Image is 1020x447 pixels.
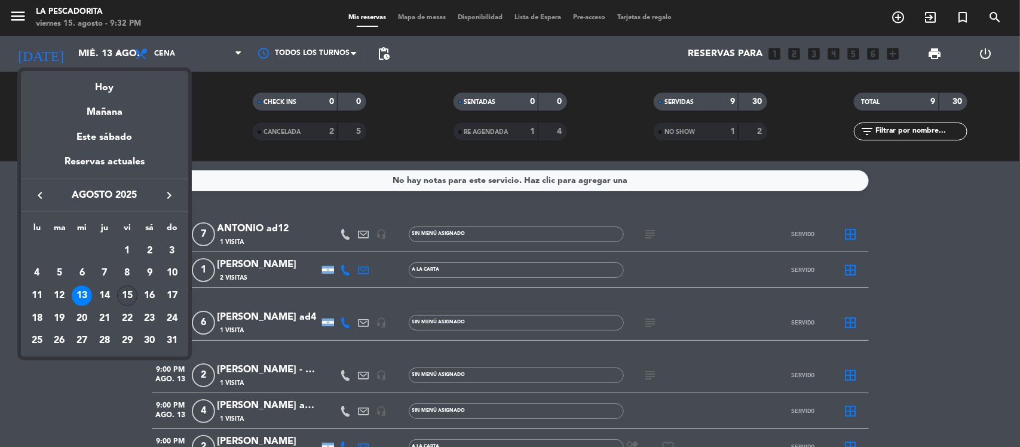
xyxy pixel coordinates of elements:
[117,308,137,329] div: 22
[162,308,182,329] div: 24
[117,286,137,306] div: 15
[26,284,48,307] td: 11 de agosto de 2025
[48,221,71,240] th: martes
[71,307,93,330] td: 20 de agosto de 2025
[50,263,70,283] div: 5
[72,330,92,351] div: 27
[116,330,139,353] td: 29 de agosto de 2025
[139,308,160,329] div: 23
[72,308,92,329] div: 20
[93,262,116,284] td: 7 de agosto de 2025
[161,262,183,284] td: 10 de agosto de 2025
[93,307,116,330] td: 21 de agosto de 2025
[26,221,48,240] th: lunes
[93,221,116,240] th: jueves
[94,286,115,306] div: 14
[117,263,137,283] div: 8
[51,188,158,203] span: agosto 2025
[139,263,160,283] div: 9
[162,263,182,283] div: 10
[161,284,183,307] td: 17 de agosto de 2025
[27,330,47,351] div: 25
[21,154,188,179] div: Reservas actuales
[117,330,137,351] div: 29
[71,330,93,353] td: 27 de agosto de 2025
[139,221,161,240] th: sábado
[27,286,47,306] div: 11
[139,307,161,330] td: 23 de agosto de 2025
[139,262,161,284] td: 9 de agosto de 2025
[139,284,161,307] td: 16 de agosto de 2025
[27,308,47,329] div: 18
[50,330,70,351] div: 26
[48,284,71,307] td: 12 de agosto de 2025
[161,221,183,240] th: domingo
[139,330,160,351] div: 30
[162,241,182,261] div: 3
[162,286,182,306] div: 17
[94,308,115,329] div: 21
[71,284,93,307] td: 13 de agosto de 2025
[162,188,176,203] i: keyboard_arrow_right
[116,307,139,330] td: 22 de agosto de 2025
[158,188,180,203] button: keyboard_arrow_right
[93,330,116,353] td: 28 de agosto de 2025
[72,263,92,283] div: 6
[27,263,47,283] div: 4
[26,330,48,353] td: 25 de agosto de 2025
[116,240,139,262] td: 1 de agosto de 2025
[94,330,115,351] div: 28
[93,284,116,307] td: 14 de agosto de 2025
[139,240,161,262] td: 2 de agosto de 2025
[26,262,48,284] td: 4 de agosto de 2025
[139,330,161,353] td: 30 de agosto de 2025
[48,330,71,353] td: 26 de agosto de 2025
[116,262,139,284] td: 8 de agosto de 2025
[94,263,115,283] div: 7
[161,240,183,262] td: 3 de agosto de 2025
[72,286,92,306] div: 13
[161,330,183,353] td: 31 de agosto de 2025
[48,262,71,284] td: 5 de agosto de 2025
[29,188,51,203] button: keyboard_arrow_left
[26,307,48,330] td: 18 de agosto de 2025
[50,286,70,306] div: 12
[117,241,137,261] div: 1
[26,240,116,262] td: AGO.
[21,71,188,96] div: Hoy
[50,308,70,329] div: 19
[33,188,47,203] i: keyboard_arrow_left
[71,262,93,284] td: 6 de agosto de 2025
[116,221,139,240] th: viernes
[162,330,182,351] div: 31
[116,284,139,307] td: 15 de agosto de 2025
[71,221,93,240] th: miércoles
[48,307,71,330] td: 19 de agosto de 2025
[21,121,188,154] div: Este sábado
[21,96,188,120] div: Mañana
[161,307,183,330] td: 24 de agosto de 2025
[139,286,160,306] div: 16
[139,241,160,261] div: 2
